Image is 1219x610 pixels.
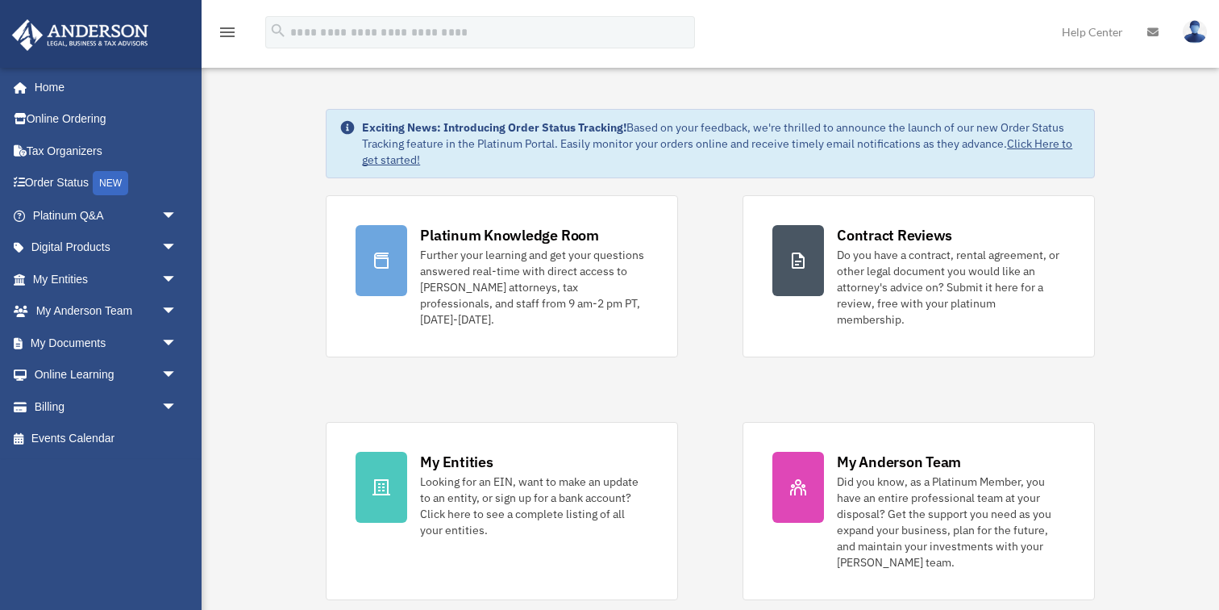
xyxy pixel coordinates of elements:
a: My Entitiesarrow_drop_down [11,263,202,295]
a: Platinum Knowledge Room Further your learning and get your questions answered real-time with dire... [326,195,678,357]
a: Contract Reviews Do you have a contract, rental agreement, or other legal document you would like... [743,195,1095,357]
a: My Anderson Teamarrow_drop_down [11,295,202,328]
a: menu [218,28,237,42]
a: Platinum Q&Aarrow_drop_down [11,199,202,232]
a: Billingarrow_drop_down [11,391,202,423]
a: Events Calendar [11,423,202,455]
a: Online Learningarrow_drop_down [11,359,202,391]
a: Tax Organizers [11,135,202,167]
div: Did you know, as a Platinum Member, you have an entire professional team at your disposal? Get th... [837,474,1065,570]
span: arrow_drop_down [161,232,193,265]
a: Home [11,71,193,103]
div: NEW [93,171,128,195]
a: Order StatusNEW [11,167,202,200]
a: My Anderson Team Did you know, as a Platinum Member, you have an entire professional team at your... [743,422,1095,600]
div: Do you have a contract, rental agreement, or other legal document you would like an attorney's ad... [837,247,1065,328]
span: arrow_drop_down [161,263,193,296]
strong: Exciting News: Introducing Order Status Tracking! [362,120,626,135]
span: arrow_drop_down [161,327,193,360]
a: My Entities Looking for an EIN, want to make an update to an entity, or sign up for a bank accoun... [326,422,678,600]
span: arrow_drop_down [161,295,193,328]
a: Click Here to get started! [362,136,1072,167]
div: Looking for an EIN, want to make an update to an entity, or sign up for a bank account? Click her... [420,474,648,538]
div: Further your learning and get your questions answered real-time with direct access to [PERSON_NAM... [420,247,648,328]
span: arrow_drop_down [161,359,193,392]
span: arrow_drop_down [161,199,193,232]
span: arrow_drop_down [161,391,193,424]
i: menu [218,23,237,42]
div: My Entities [420,452,493,472]
img: Anderson Advisors Platinum Portal [7,19,153,51]
div: Based on your feedback, we're thrilled to announce the launch of our new Order Status Tracking fe... [362,119,1081,168]
a: Digital Productsarrow_drop_down [11,232,202,264]
i: search [269,22,287,40]
a: Online Ordering [11,103,202,136]
div: Platinum Knowledge Room [420,225,599,245]
div: My Anderson Team [837,452,961,472]
img: User Pic [1183,20,1207,44]
a: My Documentsarrow_drop_down [11,327,202,359]
div: Contract Reviews [837,225,952,245]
